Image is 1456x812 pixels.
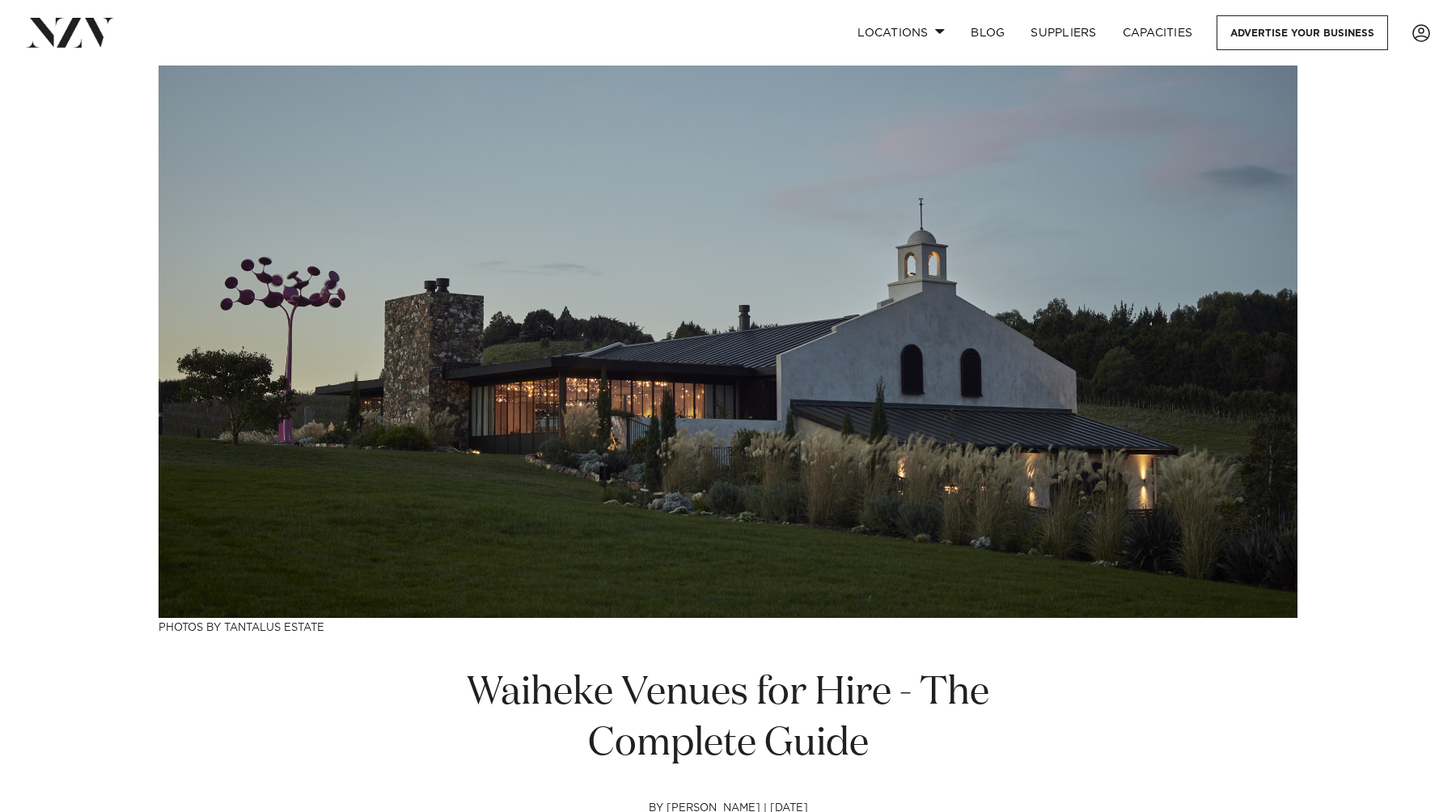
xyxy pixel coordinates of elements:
[159,618,1297,635] h3: Photos by Tantalus Estate
[958,15,1018,50] a: BLOG
[451,668,1005,770] h1: Waiheke Venues for Hire - The Complete Guide
[1110,15,1206,50] a: Capacities
[26,18,114,47] img: nzv-logo.png
[159,66,1297,618] img: Waiheke Venues for Hire - The Complete Guide
[1018,15,1109,50] a: SUPPLIERS
[844,15,958,50] a: Locations
[1217,15,1388,50] a: Advertise your business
